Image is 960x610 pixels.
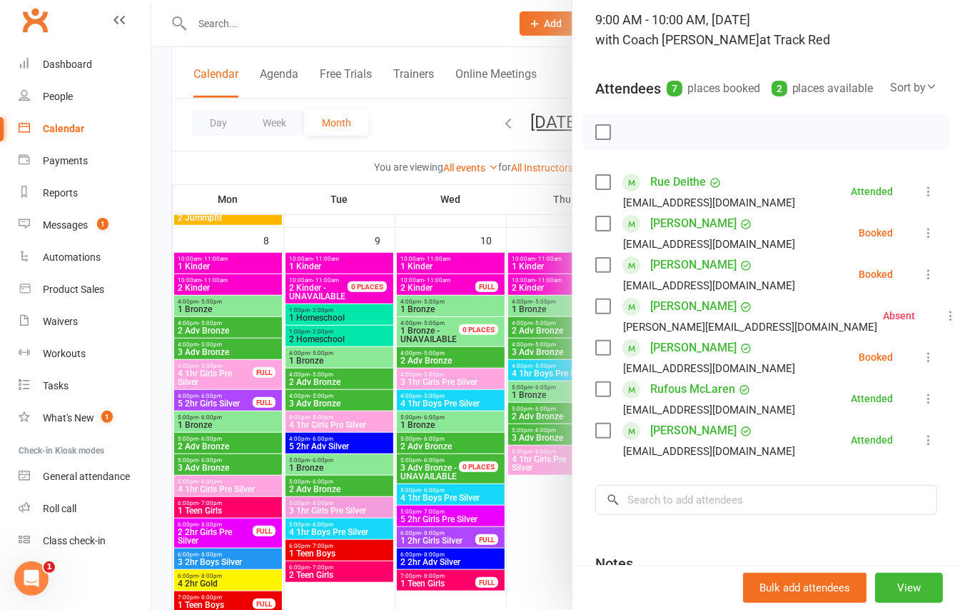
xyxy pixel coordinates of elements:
[19,209,151,241] a: Messages 1
[595,485,937,515] input: Search to add attendees
[623,401,795,419] div: [EMAIL_ADDRESS][DOMAIN_NAME]
[43,503,76,514] div: Roll call
[19,338,151,370] a: Workouts
[595,10,937,50] div: 9:00 AM - 10:00 AM, [DATE]
[772,81,787,96] div: 2
[650,419,737,442] a: [PERSON_NAME]
[772,79,874,99] div: places available
[650,212,737,235] a: [PERSON_NAME]
[851,435,893,445] div: Attended
[43,251,101,263] div: Automations
[19,145,151,177] a: Payments
[19,461,151,493] a: General attendance kiosk mode
[595,32,759,47] span: with Coach [PERSON_NAME]
[19,493,151,525] a: Roll call
[43,348,86,359] div: Workouts
[650,295,737,318] a: [PERSON_NAME]
[851,186,893,196] div: Attended
[43,187,78,199] div: Reports
[623,235,795,254] div: [EMAIL_ADDRESS][DOMAIN_NAME]
[623,442,795,461] div: [EMAIL_ADDRESS][DOMAIN_NAME]
[650,171,706,194] a: Rue Deithe
[650,254,737,276] a: [PERSON_NAME]
[19,525,151,557] a: Class kiosk mode
[43,380,69,391] div: Tasks
[623,359,795,378] div: [EMAIL_ADDRESS][DOMAIN_NAME]
[101,411,113,423] span: 1
[859,352,893,362] div: Booked
[19,49,151,81] a: Dashboard
[17,2,53,38] a: Clubworx
[851,394,893,404] div: Attended
[19,241,151,274] a: Automations
[859,228,893,238] div: Booked
[667,81,682,96] div: 7
[667,79,760,99] div: places booked
[97,218,108,230] span: 1
[759,32,830,47] span: at Track Red
[890,79,937,97] div: Sort by
[43,123,84,134] div: Calendar
[43,91,73,102] div: People
[623,194,795,212] div: [EMAIL_ADDRESS][DOMAIN_NAME]
[650,378,735,401] a: Rufous McLaren
[875,573,943,603] button: View
[43,284,104,295] div: Product Sales
[623,276,795,295] div: [EMAIL_ADDRESS][DOMAIN_NAME]
[43,535,106,546] div: Class check-in
[43,471,130,482] div: General attendance
[859,269,893,279] div: Booked
[623,318,877,336] div: [PERSON_NAME][EMAIL_ADDRESS][DOMAIN_NAME]
[19,177,151,209] a: Reports
[19,113,151,145] a: Calendar
[43,59,92,70] div: Dashboard
[743,573,866,603] button: Bulk add attendees
[44,561,55,573] span: 1
[19,402,151,434] a: What's New1
[595,554,633,574] div: Notes
[19,306,151,338] a: Waivers
[43,155,88,166] div: Payments
[19,274,151,306] a: Product Sales
[43,316,78,327] div: Waivers
[14,561,49,596] iframe: Intercom live chat
[650,336,737,359] a: [PERSON_NAME]
[595,79,661,99] div: Attendees
[43,412,94,424] div: What's New
[43,219,88,231] div: Messages
[19,81,151,113] a: People
[19,370,151,402] a: Tasks
[883,311,915,321] div: Absent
